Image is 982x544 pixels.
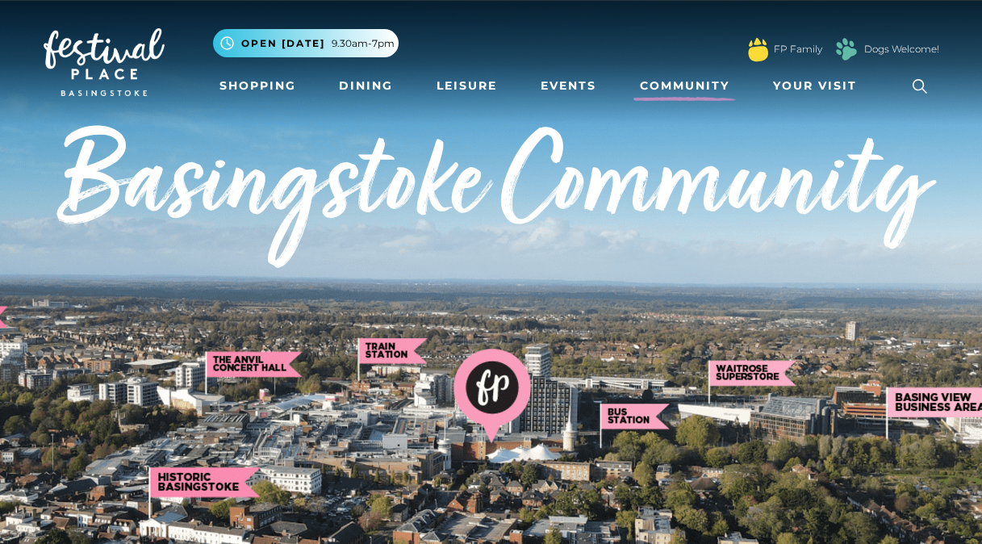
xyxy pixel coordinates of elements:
a: Leisure [430,71,504,101]
a: FP Family [774,42,822,56]
a: Community [633,71,736,101]
a: Shopping [213,71,303,101]
a: Your Visit [767,71,871,101]
img: Festival Place Logo [44,28,165,96]
span: Open [DATE] [241,36,325,51]
button: Open [DATE] 9.30am-7pm [213,29,399,57]
a: Dogs Welcome! [864,42,939,56]
a: Dining [332,71,399,101]
span: Your Visit [773,77,857,94]
span: 9.30am-7pm [332,36,395,51]
a: Events [534,71,603,101]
